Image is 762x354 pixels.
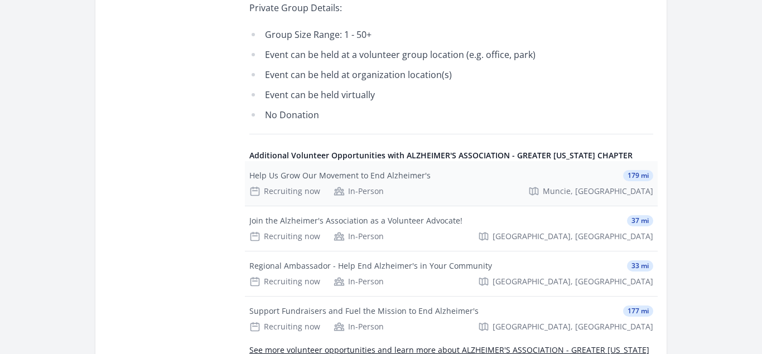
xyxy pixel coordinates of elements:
[334,321,384,332] div: In-Person
[249,47,576,62] li: Event can be held at a volunteer group location (e.g. office, park)
[249,321,320,332] div: Recruiting now
[245,206,658,251] a: Join the Alzheimer's Association as a Volunteer Advocate! 37 mi Recruiting now In-Person [GEOGRAP...
[493,231,653,242] span: [GEOGRAPHIC_DATA], [GEOGRAPHIC_DATA]
[543,186,653,197] span: Muncie, [GEOGRAPHIC_DATA]
[249,87,576,103] li: Event can be held virtually
[623,305,653,317] span: 177 mi
[245,161,658,206] a: Help Us Grow Our Movement to End Alzheimer's 179 mi Recruiting now In-Person Muncie, [GEOGRAPHIC_...
[493,321,653,332] span: [GEOGRAPHIC_DATA], [GEOGRAPHIC_DATA]
[249,260,492,271] div: Regional Ambassador - Help End Alzheimer's in Your Community
[249,276,320,287] div: Recruiting now
[249,67,576,83] li: Event can be held at organization location(s)
[249,170,431,181] div: Help Us Grow Our Movement to End Alzheimer's
[249,215,462,226] div: Join the Alzheimer's Association as a Volunteer Advocate!
[334,186,384,197] div: In-Person
[245,297,658,341] a: Support Fundraisers and Fuel the Mission to End Alzheimer's 177 mi Recruiting now In-Person [GEOG...
[627,260,653,271] span: 33 mi
[334,231,384,242] div: In-Person
[623,170,653,181] span: 179 mi
[249,107,576,123] li: No Donation
[249,186,320,197] div: Recruiting now
[245,251,658,296] a: Regional Ambassador - Help End Alzheimer's in Your Community 33 mi Recruiting now In-Person [GEOG...
[249,231,320,242] div: Recruiting now
[249,305,479,317] div: Support Fundraisers and Fuel the Mission to End Alzheimer's
[249,150,653,161] h4: Additional Volunteer Opportunities with ALZHEIMER'S ASSOCIATION - GREATER [US_STATE] CHAPTER
[334,276,384,287] div: In-Person
[249,27,576,42] li: Group Size Range: 1 - 50+
[627,215,653,226] span: 37 mi
[493,276,653,287] span: [GEOGRAPHIC_DATA], [GEOGRAPHIC_DATA]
